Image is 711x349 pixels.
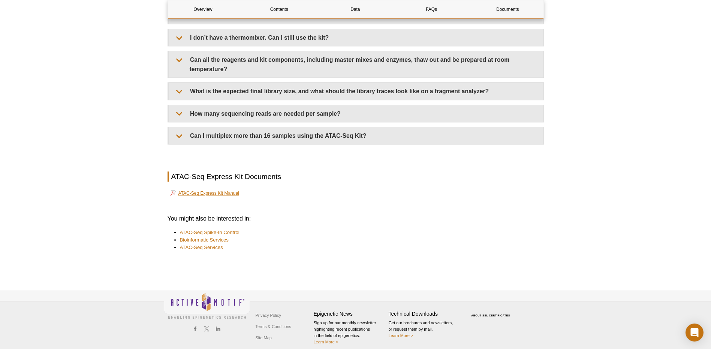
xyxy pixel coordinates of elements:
[464,303,520,320] table: Click to Verify - This site chose Symantec SSL for secure e-commerce and confidential communicati...
[180,236,229,244] a: Bioinformatic Services
[169,83,543,100] summary: What is the expected final library size, and what should the library traces look like on a fragme...
[472,0,543,18] a: Documents
[244,0,314,18] a: Contents
[169,105,543,122] summary: How many sequencing reads are needed per sample?
[389,320,460,339] p: Get our brochures and newsletters, or request them by mail.
[168,172,544,182] h2: ATAC-Seq Express Kit Documents
[254,332,274,343] a: Site Map
[168,0,238,18] a: Overview
[314,340,338,344] a: Learn More >
[164,290,250,321] img: Active Motif,
[180,244,223,251] a: ATAC-Seq Services
[396,0,467,18] a: FAQs
[254,321,293,332] a: Terms & Conditions
[168,214,544,223] h3: You might also be interested in:
[169,127,543,144] summary: Can I multiplex more than 16 samples using the ATAC-Seq Kit?
[389,311,460,317] h4: Technical Downloads
[686,324,704,342] div: Open Intercom Messenger
[169,29,543,46] summary: I don’t have a thermomixer. Can I still use the kit?
[314,311,385,317] h4: Epigenetic News
[169,51,543,78] summary: Can all the reagents and kit components, including master mixes and enzymes, thaw out and be prep...
[254,310,283,321] a: Privacy Policy
[471,314,510,317] a: ABOUT SSL CERTIFICATES
[320,0,391,18] a: Data
[170,189,239,198] a: ATAC-Seq Express Kit Manual
[180,229,239,236] a: ATAC-Seq Spike-In Control
[389,333,413,338] a: Learn More >
[314,320,385,345] p: Sign up for our monthly newsletter highlighting recent publications in the field of epigenetics.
